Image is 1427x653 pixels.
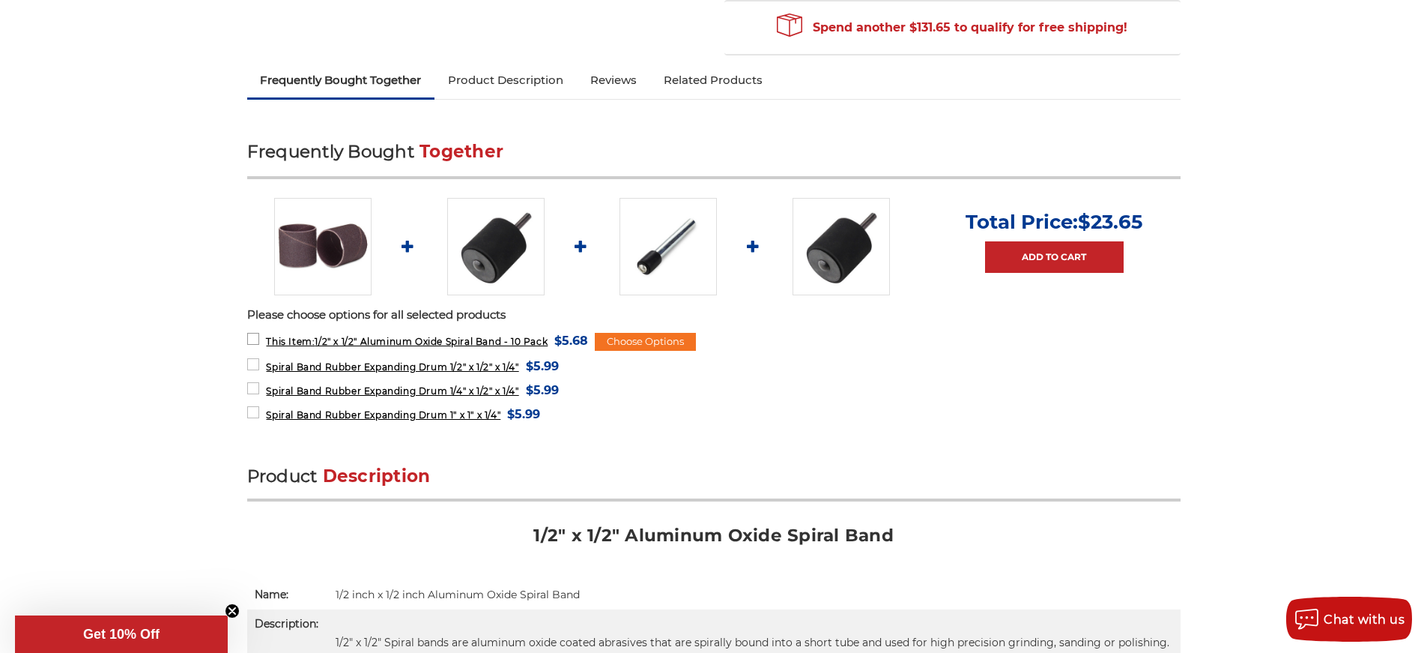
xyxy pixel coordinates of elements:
[225,604,240,619] button: Close teaser
[83,627,160,642] span: Get 10% Off
[526,380,559,400] span: $5.99
[247,141,414,162] span: Frequently Bought
[266,336,548,347] span: 1/2" x 1/2" Aluminum Oxide Spiral Band - 10 Pack
[419,141,503,162] span: Together
[434,64,577,97] a: Product Description
[650,64,776,97] a: Related Products
[266,385,518,397] span: Spiral Band Rubber Expanding Drum 1/4" x 1/2" x 1/4"
[985,241,1124,273] a: Add to Cart
[266,409,500,421] span: Spiral Band Rubber Expanding Drum 1" x 1" x 1/4"
[274,198,372,295] img: 1/2" x 1/2" Spiral Bands Aluminum Oxide
[266,336,315,347] strong: This Item:
[247,64,435,97] a: Frequently Bought Together
[266,361,518,373] span: Spiral Band Rubber Expanding Drum 1/2" x 1/2" x 1/4"
[247,466,318,487] span: Product
[255,588,288,601] strong: Name:
[595,333,696,351] div: Choose Options
[777,20,1127,34] span: Spend another $131.65 to qualify for free shipping!
[1286,597,1412,642] button: Chat with us
[966,210,1142,234] p: Total Price:
[255,617,318,631] strong: Description:
[328,580,1181,610] td: 1/2 inch x 1/2 inch Aluminum Oxide Spiral Band
[526,356,559,376] span: $5.99
[15,616,228,653] div: Get 10% OffClose teaser
[247,307,1181,324] p: Please choose options for all selected products
[507,404,540,424] span: $5.99
[577,64,650,97] a: Reviews
[554,331,588,351] span: $5.68
[247,524,1181,558] h2: 1/2" x 1/2" Aluminum Oxide Spiral Band
[1078,210,1142,234] span: $23.65
[323,466,431,487] span: Description
[1324,613,1405,627] span: Chat with us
